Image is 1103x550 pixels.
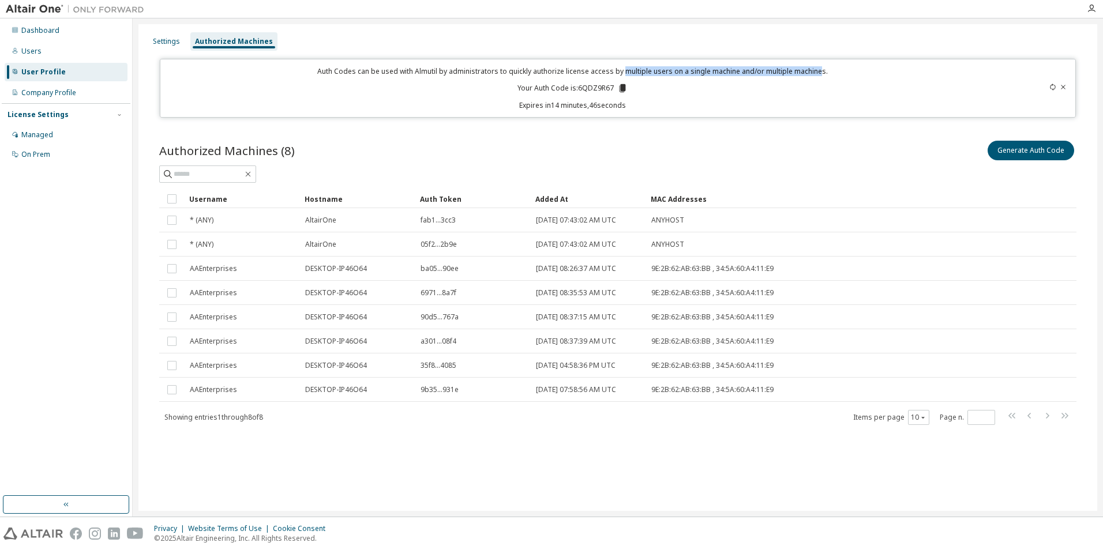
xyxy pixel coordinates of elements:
p: Your Auth Code is: 6QDZ9R67 [517,83,628,93]
button: Generate Auth Code [988,141,1074,160]
span: fab1...3cc3 [421,216,456,225]
span: AAEnterprises [190,361,237,370]
button: 10 [911,413,926,422]
div: Auth Token [420,190,526,208]
span: AAEnterprises [190,385,237,394]
div: Dashboard [21,26,59,35]
span: Authorized Machines (8) [159,142,295,159]
span: ANYHOST [651,240,684,249]
span: [DATE] 04:58:36 PM UTC [536,361,616,370]
p: Expires in 14 minutes, 46 seconds [167,100,979,110]
div: Cookie Consent [273,524,332,533]
span: 35f8...4085 [421,361,456,370]
span: DESKTOP-IP46O64 [305,288,367,297]
span: 9E:2B:62:AB:63:BB , 34:5A:60:A4:11:E9 [651,385,774,394]
div: User Profile [21,67,66,77]
div: Managed [21,130,53,140]
span: [DATE] 08:37:39 AM UTC [536,337,616,346]
span: a301...08f4 [421,337,456,346]
span: 90d5...767a [421,312,459,322]
span: Page n. [940,410,995,425]
p: © 2025 Altair Engineering, Inc. All Rights Reserved. [154,533,332,543]
span: DESKTOP-IP46O64 [305,312,367,322]
span: DESKTOP-IP46O64 [305,361,367,370]
span: AAEnterprises [190,337,237,346]
img: youtube.svg [127,528,144,540]
span: AAEnterprises [190,264,237,273]
span: ba05...90ee [421,264,459,273]
span: [DATE] 08:26:37 AM UTC [536,264,616,273]
span: [DATE] 08:37:15 AM UTC [536,312,616,322]
span: [DATE] 08:35:53 AM UTC [536,288,616,297]
span: * (ANY) [190,216,213,225]
div: Username [189,190,295,208]
span: [DATE] 07:43:02 AM UTC [536,216,616,225]
span: Showing entries 1 through 8 of 8 [164,412,263,422]
span: 9E:2B:62:AB:63:BB , 34:5A:60:A4:11:E9 [651,264,774,273]
div: Hostname [305,190,411,208]
span: 6971...8a7f [421,288,456,297]
span: * (ANY) [190,240,213,249]
span: [DATE] 07:43:02 AM UTC [536,240,616,249]
div: Website Terms of Use [188,524,273,533]
span: 9E:2B:62:AB:63:BB , 34:5A:60:A4:11:E9 [651,361,774,370]
span: AAEnterprises [190,288,237,297]
p: Auth Codes can be used with Almutil by administrators to quickly authorize license access by mult... [167,66,979,76]
span: 9E:2B:62:AB:63:BB , 34:5A:60:A4:11:E9 [651,312,774,322]
span: [DATE] 07:58:56 AM UTC [536,385,616,394]
span: DESKTOP-IP46O64 [305,337,367,346]
span: 9E:2B:62:AB:63:BB , 34:5A:60:A4:11:E9 [651,288,774,297]
div: Users [21,47,42,56]
span: 9E:2B:62:AB:63:BB , 34:5A:60:A4:11:E9 [651,337,774,346]
span: AAEnterprises [190,312,237,322]
div: Added At [535,190,641,208]
span: DESKTOP-IP46O64 [305,385,367,394]
div: Privacy [154,524,188,533]
span: AltairOne [305,216,336,225]
span: 9b35...931e [421,385,459,394]
span: AltairOne [305,240,336,249]
span: DESKTOP-IP46O64 [305,264,367,273]
div: MAC Addresses [651,190,955,208]
span: ANYHOST [651,216,684,225]
span: 05f2...2b9e [421,240,457,249]
img: altair_logo.svg [3,528,63,540]
img: Altair One [6,3,150,15]
img: instagram.svg [89,528,101,540]
div: Settings [153,37,180,46]
div: Authorized Machines [195,37,273,46]
div: License Settings [7,110,69,119]
img: facebook.svg [70,528,82,540]
img: linkedin.svg [108,528,120,540]
div: On Prem [21,150,50,159]
span: Items per page [853,410,929,425]
div: Company Profile [21,88,76,97]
